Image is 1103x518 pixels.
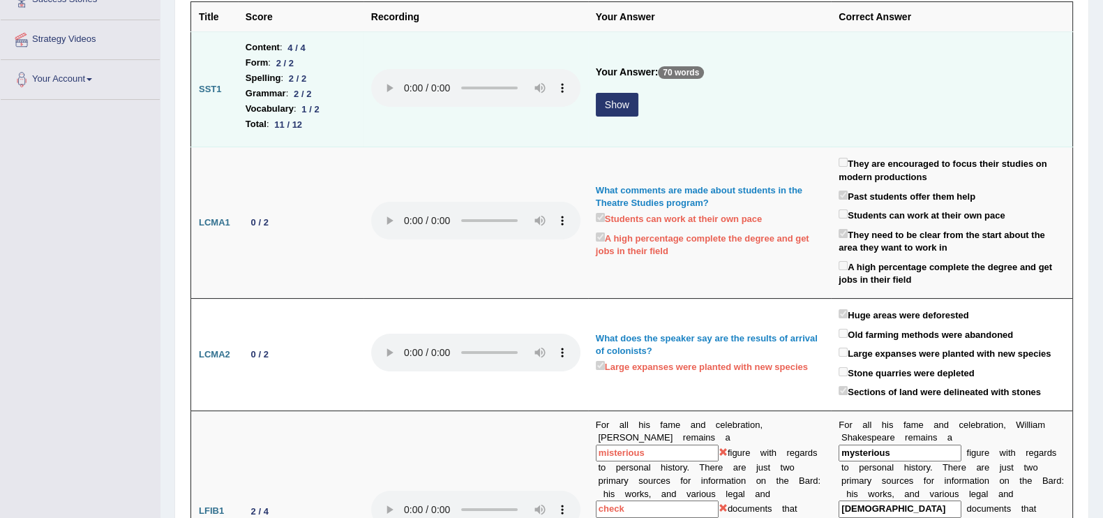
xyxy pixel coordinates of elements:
b: t [1011,462,1014,473]
b: a [976,462,981,473]
b: d [1056,475,1061,486]
b: o [1033,462,1037,473]
b: f [952,475,954,486]
b: i [909,462,911,473]
b: Grammar [246,86,286,101]
b: r [1053,475,1056,486]
b: a [981,489,986,499]
b: a [1039,447,1044,458]
b: f [966,447,969,458]
b: a [904,489,909,499]
b: F [839,420,844,430]
b: B [1042,475,1049,486]
b: e [1028,447,1033,458]
div: 11 / 12 [269,117,308,132]
th: Your Answer [588,2,831,32]
b: o [999,475,1004,486]
b: g [976,489,981,499]
input: Students can work at their own pace [596,213,605,222]
b: s [867,432,872,443]
b: e [862,432,866,443]
b: e [953,462,958,473]
b: r [864,475,866,486]
b: u [1001,462,1006,473]
b: o [886,475,891,486]
b: n [938,420,943,430]
b: t [1034,503,1037,514]
b: t [1021,503,1024,514]
b: a [853,432,857,443]
b: u [950,489,954,499]
b: d [1008,489,1013,499]
b: a [998,489,1003,499]
input: blank [596,445,719,462]
b: t [1023,462,1026,473]
b: n [946,475,951,486]
b: e [908,432,913,443]
b: e [1027,475,1032,486]
input: Large expanses were planted with new species [596,361,605,370]
b: y [926,462,930,473]
b: o [844,420,849,430]
label: A high percentage complete the degree and get jobs in their field [839,258,1065,287]
b: a [859,475,864,486]
b: i [926,432,928,443]
b: e [984,447,989,458]
b: w [868,489,874,499]
b: t [1008,447,1011,458]
b: r [931,475,934,486]
b: a [984,420,989,430]
b: u [976,447,981,458]
b: p [871,432,876,443]
b: l [869,420,871,430]
b: r [923,462,926,473]
b: l [1026,420,1028,430]
b: s [909,475,914,486]
div: 2 / 2 [283,71,312,86]
b: d [1046,447,1051,458]
b: s [853,489,858,499]
b: u [981,503,986,514]
div: 0 / 2 [246,347,274,362]
b: LCMA2 [199,349,230,360]
b: k [857,432,862,443]
b: g [1034,447,1039,458]
b: i [991,420,993,430]
b: l [867,420,869,430]
b: i [887,420,889,430]
b: Your Answer: [596,66,658,77]
b: Form [246,55,269,71]
div: 2 / 2 [271,56,299,71]
b: s [911,462,916,473]
b: r [896,475,899,486]
b: b [975,420,980,430]
b: o [918,462,923,473]
b: p [859,462,864,473]
b: a [1033,420,1037,430]
b: i [1024,420,1026,430]
b: d [966,503,971,514]
input: Students can work at their own pace [839,209,848,219]
b: h [1023,503,1028,514]
label: They need to be clear from the start about the area they want to work in [839,226,1065,255]
b: n [998,420,1003,430]
b: t [1019,475,1022,486]
div: 0 / 2 [246,215,274,230]
b: LFIB1 [199,505,224,516]
b: r [959,475,961,486]
input: Large expanses were planted with new species [839,348,848,357]
b: e [984,462,989,473]
b: o [972,503,977,514]
b: c [959,420,963,430]
b: n [909,489,914,499]
b: m [913,432,921,443]
a: Strategy Videos [1,20,160,55]
b: i [1006,447,1008,458]
b: s [872,462,877,473]
input: Huge areas were deforested [839,309,848,318]
b: o [876,462,881,473]
b: e [993,503,998,514]
b: e [961,462,966,473]
b: r [981,447,984,458]
b: c [899,475,904,486]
